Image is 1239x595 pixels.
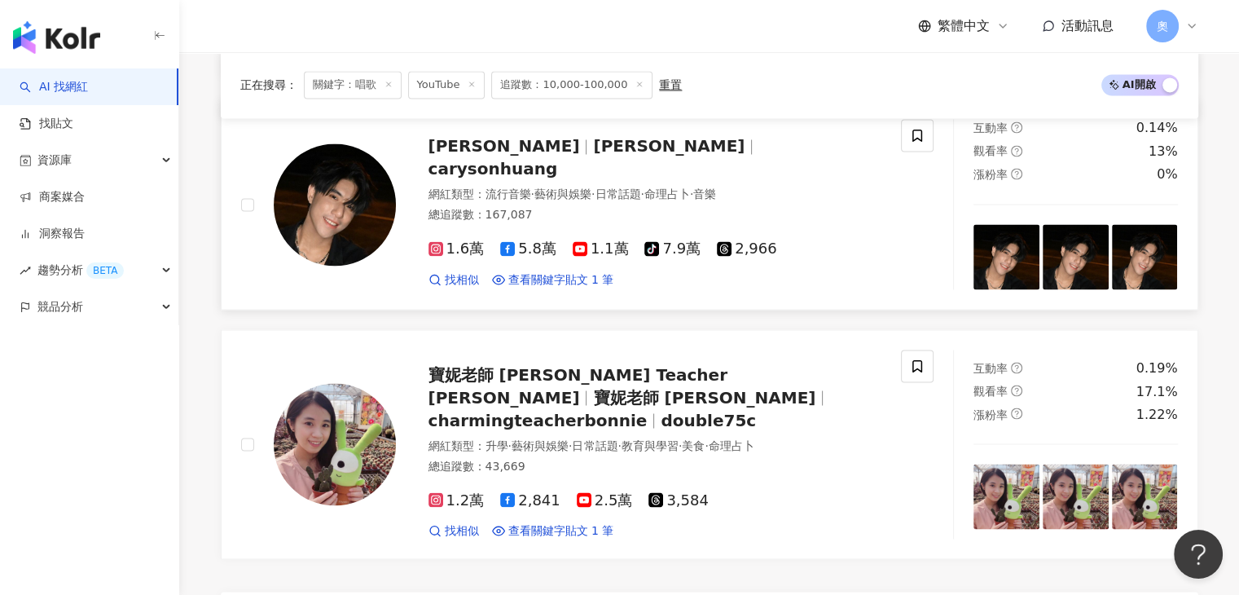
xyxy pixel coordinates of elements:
[938,17,990,35] span: 繁體中文
[428,364,727,407] span: 寶妮老師 [PERSON_NAME] Teacher [PERSON_NAME]
[690,187,693,201] span: ·
[1136,382,1178,400] div: 17.1%
[304,72,402,99] span: 關鍵字：唱歌
[709,439,754,452] span: 命理占卜
[648,491,709,509] span: 3,584
[1136,359,1178,377] div: 0.19%
[428,522,479,539] a: 找相似
[20,79,88,95] a: searchAI 找網紅
[274,143,396,266] img: KOL Avatar
[1112,464,1178,530] img: post-image
[593,387,815,407] span: 寶妮老師 [PERSON_NAME]
[1011,145,1022,156] span: question-circle
[531,187,534,201] span: ·
[221,329,1198,558] a: KOL Avatar寶妮老師 [PERSON_NAME] Teacher [PERSON_NAME]寶妮老師 [PERSON_NAME]charmingteacherbonniedouble75...
[973,361,1008,374] span: 互動率
[973,384,1008,397] span: 觀看率
[428,207,882,223] div: 總追蹤數 ： 167,087
[679,439,682,452] span: ·
[1157,17,1168,35] span: 奧
[20,189,85,205] a: 商案媒合
[500,491,560,509] span: 2,841
[13,21,100,54] img: logo
[37,252,124,289] span: 趨勢分析
[973,168,1008,181] span: 漲粉率
[20,116,73,132] a: 找貼文
[485,187,531,201] span: 流行音樂
[1011,408,1022,419] span: question-circle
[508,439,512,452] span: ·
[1011,385,1022,396] span: question-circle
[593,136,745,156] span: [PERSON_NAME]
[973,408,1008,421] span: 漲粉率
[973,224,1039,290] img: post-image
[428,438,882,454] div: 網紅類型 ：
[659,79,682,92] div: 重置
[705,439,708,452] span: ·
[86,262,124,279] div: BETA
[428,271,479,288] a: 找相似
[572,439,617,452] span: 日常話題
[577,491,633,509] span: 2.5萬
[661,410,756,430] span: double75c
[428,458,882,474] div: 總追蹤數 ： 43,669
[491,72,652,99] span: 追蹤數：10,000-100,000
[622,439,679,452] span: 教育與學習
[1011,362,1022,373] span: question-circle
[1112,224,1178,290] img: post-image
[508,271,614,288] span: 查看關鍵字貼文 1 筆
[221,99,1198,310] a: KOL Avatar[PERSON_NAME][PERSON_NAME]carysonhuang網紅類型：流行音樂·藝術與娛樂·日常話題·命理占卜·音樂總追蹤數：167,0871.6萬5.8萬1...
[240,79,297,92] span: 正在搜尋 ：
[682,439,705,452] span: 美食
[508,522,614,539] span: 查看關鍵字貼文 1 筆
[973,464,1039,530] img: post-image
[1011,168,1022,179] span: question-circle
[973,121,1008,134] span: 互動率
[492,271,614,288] a: 查看關鍵字貼文 1 筆
[534,187,591,201] span: 藝術與娛樂
[573,240,629,257] span: 1.1萬
[617,439,621,452] span: ·
[428,410,648,430] span: charmingteacherbonnie
[1043,224,1109,290] img: post-image
[644,187,690,201] span: 命理占卜
[428,136,580,156] span: [PERSON_NAME]
[408,72,485,99] span: YouTube
[274,383,396,505] img: KOL Avatar
[428,159,558,178] span: carysonhuang
[20,265,31,276] span: rise
[1136,119,1178,137] div: 0.14%
[717,240,777,257] span: 2,966
[595,187,640,201] span: 日常話題
[37,289,83,325] span: 競品分析
[973,144,1008,157] span: 觀看率
[644,240,701,257] span: 7.9萬
[1011,121,1022,133] span: question-circle
[492,522,614,539] a: 查看關鍵字貼文 1 筆
[500,240,556,257] span: 5.8萬
[512,439,569,452] span: 藝術與娛樂
[1157,165,1177,183] div: 0%
[693,187,716,201] span: 音樂
[428,240,485,257] span: 1.6萬
[1043,464,1109,530] img: post-image
[428,187,882,203] div: 網紅類型 ：
[1061,18,1114,33] span: 活動訊息
[640,187,644,201] span: ·
[569,439,572,452] span: ·
[445,522,479,539] span: 找相似
[485,439,508,452] span: 升學
[445,271,479,288] span: 找相似
[591,187,595,201] span: ·
[1174,530,1223,579] iframe: Help Scout Beacon - Open
[1136,405,1178,423] div: 1.22%
[37,142,72,178] span: 資源庫
[428,491,485,509] span: 1.2萬
[20,226,85,242] a: 洞察報告
[1149,143,1178,161] div: 13%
